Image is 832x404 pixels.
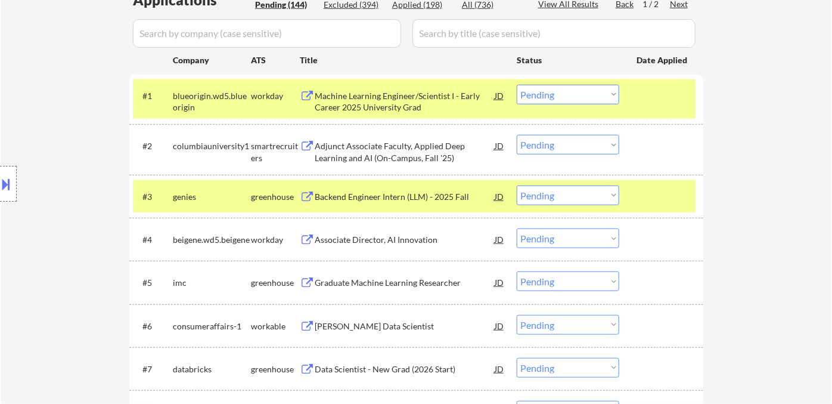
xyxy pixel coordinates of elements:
[300,54,505,66] div: Title
[251,140,300,164] div: smartrecruiters
[251,90,300,102] div: workday
[493,229,505,250] div: JD
[173,320,251,332] div: consumeraffairs-1
[315,277,495,289] div: Graduate Machine Learning Researcher
[315,320,495,332] div: [PERSON_NAME] Data Scientist
[517,49,619,70] div: Status
[315,191,495,203] div: Backend Engineer Intern (LLM) - 2025 Fall
[493,135,505,156] div: JD
[133,19,401,48] input: Search by company (case sensitive)
[173,54,251,66] div: Company
[493,85,505,106] div: JD
[142,363,163,375] div: #7
[173,363,251,375] div: databricks
[251,320,300,332] div: workable
[493,315,505,337] div: JD
[315,363,495,375] div: Data Scientist - New Grad (2026 Start)
[637,54,689,66] div: Date Applied
[251,191,300,203] div: greenhouse
[493,272,505,293] div: JD
[315,140,495,164] div: Adjunct Associate Faculty, Applied Deep Learning and AI (On-Campus, Fall '25)
[251,277,300,289] div: greenhouse
[251,234,300,246] div: workday
[251,363,300,375] div: greenhouse
[493,186,505,207] div: JD
[315,234,495,246] div: Associate Director, AI Innovation
[412,19,696,48] input: Search by title (case sensitive)
[315,90,495,113] div: Machine Learning Engineer/Scientist I - Early Career 2025 University Grad
[493,358,505,380] div: JD
[251,54,300,66] div: ATS
[142,320,163,332] div: #6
